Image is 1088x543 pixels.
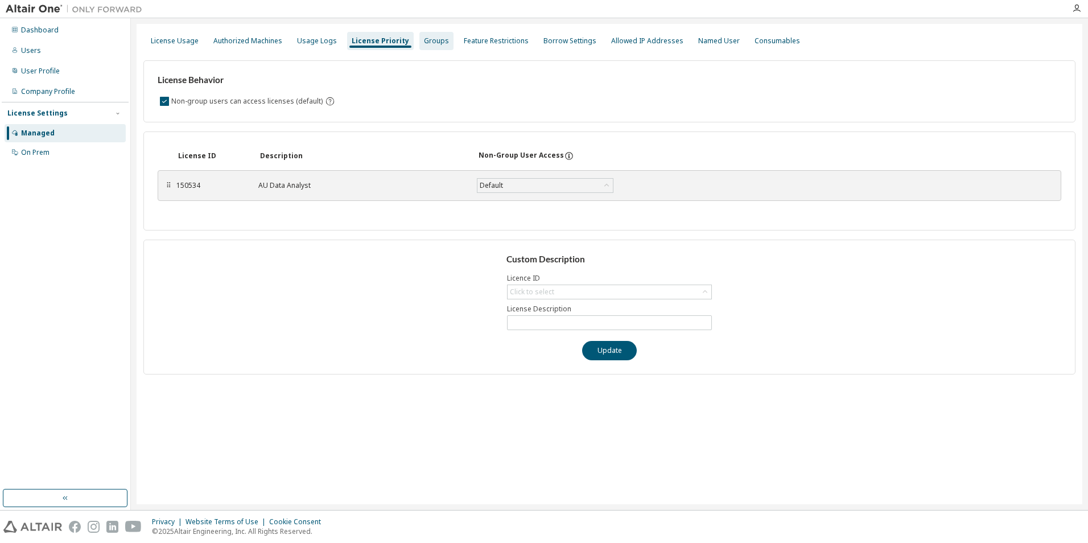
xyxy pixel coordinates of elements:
div: Default [477,179,613,192]
div: Description [260,151,465,161]
div: User Profile [21,67,60,76]
div: License Settings [7,109,68,118]
img: facebook.svg [69,521,81,533]
label: License Description [507,305,712,314]
div: 150534 [176,181,245,190]
div: Privacy [152,517,186,526]
div: Non-Group User Access [479,151,564,161]
label: Licence ID [507,274,712,283]
div: Allowed IP Addresses [611,36,683,46]
label: Non-group users can access licenses (default) [171,94,325,108]
div: Website Terms of Use [186,517,269,526]
svg: By default any user not assigned to any group can access any license. Turn this setting off to di... [325,96,335,106]
div: On Prem [21,148,50,157]
button: Update [582,341,637,360]
div: Click to select [510,287,554,297]
img: instagram.svg [88,521,100,533]
div: Cookie Consent [269,517,328,526]
div: Click to select [508,285,711,299]
div: Authorized Machines [213,36,282,46]
div: Users [21,46,41,55]
img: altair_logo.svg [3,521,62,533]
div: Company Profile [21,87,75,96]
div: Usage Logs [297,36,337,46]
div: Managed [21,129,55,138]
div: Borrow Settings [543,36,596,46]
div: License Priority [352,36,409,46]
div: Groups [424,36,449,46]
h3: Custom Description [506,254,713,265]
img: youtube.svg [125,521,142,533]
div: License Usage [151,36,199,46]
div: License ID [178,151,246,161]
p: © 2025 Altair Engineering, Inc. All Rights Reserved. [152,526,328,536]
img: linkedin.svg [106,521,118,533]
div: ⠿ [165,181,172,190]
div: Named User [698,36,740,46]
div: Consumables [755,36,800,46]
h3: License Behavior [158,75,333,86]
div: AU Data Analyst [258,181,463,190]
img: Altair One [6,3,148,15]
div: Default [478,179,505,192]
div: Feature Restrictions [464,36,529,46]
div: Dashboard [21,26,59,35]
